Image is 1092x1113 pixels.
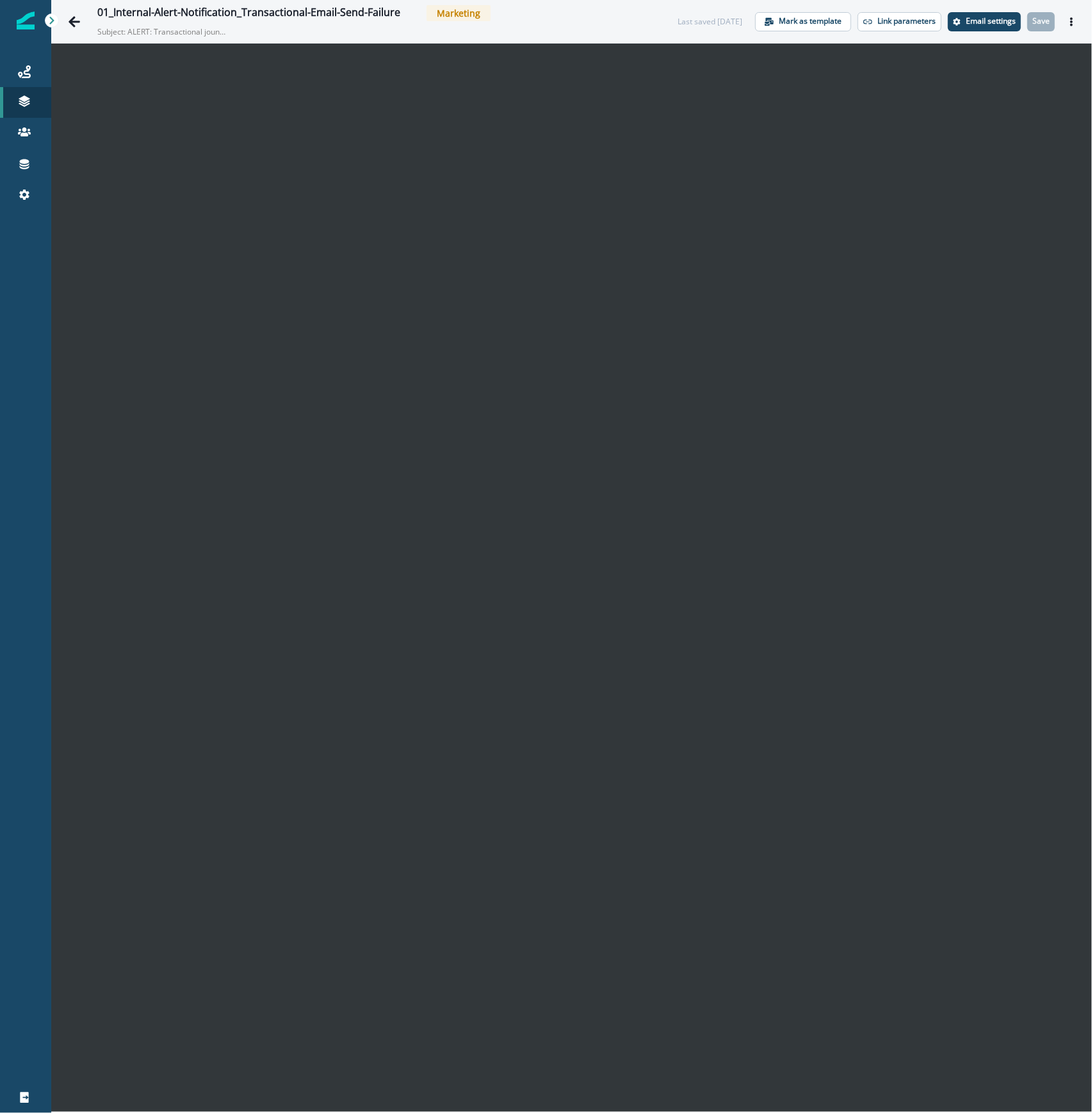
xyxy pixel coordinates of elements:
button: Save [1027,12,1055,31]
span: Marketing [427,5,491,21]
button: Settings [948,12,1021,31]
button: Go back [61,9,87,35]
p: Save [1032,17,1050,26]
button: Actions [1061,12,1082,31]
div: Last saved [DATE] [678,16,742,28]
img: Inflection [17,12,35,29]
button: Link parameters [858,12,941,31]
p: Link parameters [877,17,936,26]
p: Subject: ALERT: Transactional jouney processing has failed [97,21,225,38]
p: Email settings [966,17,1016,26]
p: Mark as template [779,17,842,26]
div: 01_Internal-Alert-Notification_Transactional-Email-Send-Failure [97,6,400,20]
button: Mark as template [755,12,851,31]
